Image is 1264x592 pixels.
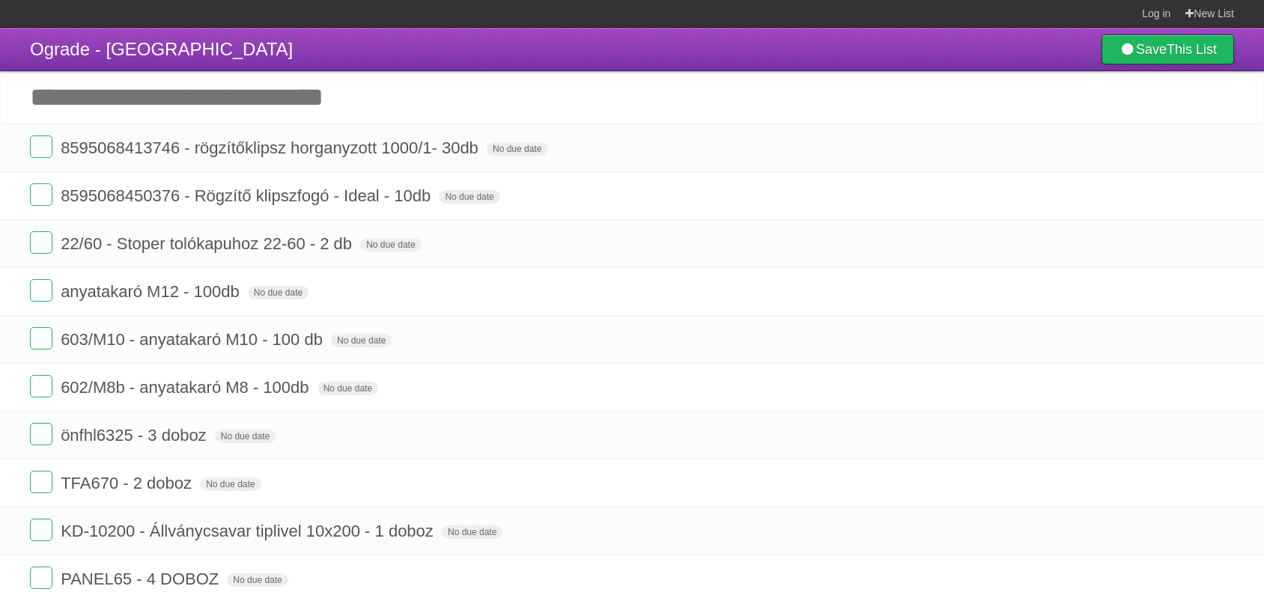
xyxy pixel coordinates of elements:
span: 22/60 - Stoper tolókapuhoz 22-60 - 2 db [61,234,356,253]
label: Star task [1143,471,1171,495]
span: No due date [442,525,502,539]
span: No due date [360,238,421,251]
span: No due date [227,573,288,587]
label: Star task [1143,519,1171,543]
label: Done [30,135,52,158]
span: No due date [487,142,547,156]
span: No due date [331,334,392,347]
span: Ograde - [GEOGRAPHIC_DATA] [30,39,293,59]
span: No due date [439,190,499,204]
span: No due date [248,286,309,299]
span: 8595068450376 - Rögzítő klipszfogó - Ideal - 10db [61,186,434,205]
span: önfhl6325 - 3 doboz [61,426,210,445]
label: Star task [1143,135,1171,160]
label: Star task [1143,183,1171,208]
span: PANEL65 - 4 DOBOZ [61,570,222,588]
label: Star task [1143,231,1171,256]
label: Done [30,327,52,350]
span: No due date [215,430,276,443]
label: Done [30,471,52,493]
label: Done [30,231,52,254]
label: Done [30,423,52,445]
span: anyatakaró M12 - 100db [61,282,243,301]
label: Star task [1143,567,1171,591]
b: This List [1167,42,1217,57]
span: 602/M8b - anyatakaró M8 - 100db [61,378,312,397]
span: No due date [200,477,261,491]
label: Star task [1143,279,1171,304]
label: Star task [1143,327,1171,352]
a: SaveThis List [1102,34,1234,64]
label: Star task [1143,375,1171,400]
label: Done [30,183,52,206]
label: Done [30,279,52,302]
label: Done [30,567,52,589]
span: KD-10200 - Állványcsavar tiplivel 10x200 - 1 doboz [61,522,437,540]
span: 8595068413746 - rögzítőklipsz horganyzott 1000/1- 30db [61,138,482,157]
span: 603/M10 - anyatakaró M10 - 100 db [61,330,326,349]
label: Done [30,519,52,541]
label: Star task [1143,423,1171,448]
label: Done [30,375,52,397]
span: TFA670 - 2 doboz [61,474,195,492]
span: No due date [317,382,378,395]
